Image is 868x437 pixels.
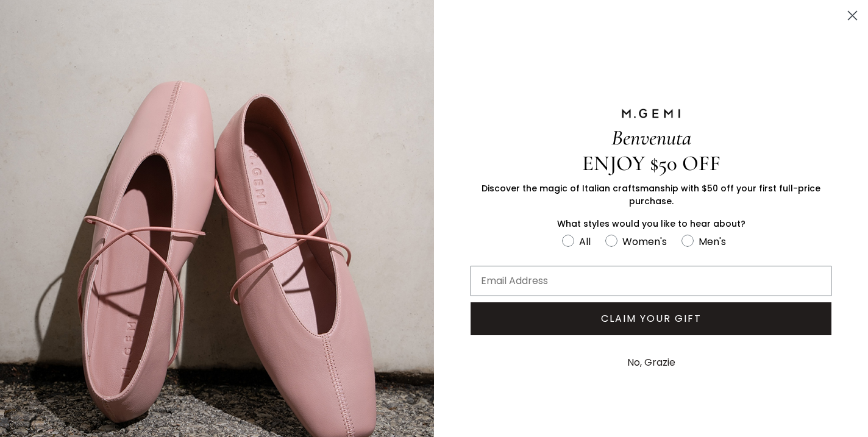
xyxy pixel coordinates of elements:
[621,108,681,119] img: M.GEMI
[582,151,720,176] span: ENJOY $50 OFF
[842,5,863,26] button: Close dialog
[471,266,831,296] input: Email Address
[557,218,745,230] span: What styles would you like to hear about?
[622,234,667,249] div: Women's
[611,125,691,151] span: Benvenuta
[699,234,726,249] div: Men's
[482,182,820,207] span: Discover the magic of Italian craftsmanship with $50 off your first full-price purchase.
[471,302,831,335] button: CLAIM YOUR GIFT
[579,234,591,249] div: All
[621,347,681,378] button: No, Grazie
